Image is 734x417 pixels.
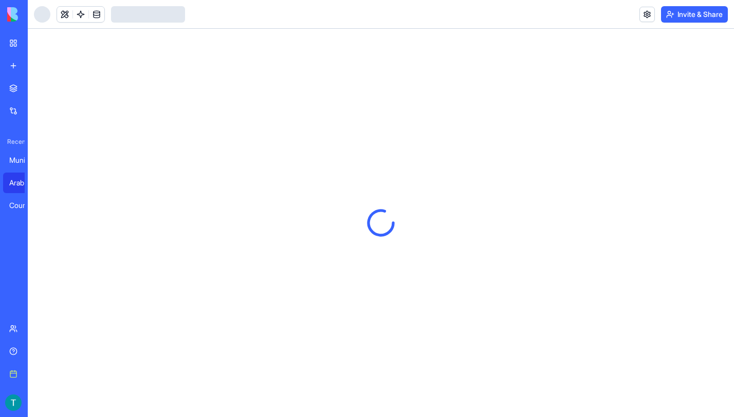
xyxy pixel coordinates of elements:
img: logo [7,7,71,22]
img: ACg8ocJe2RKpQBGPL_QfDkV1SJvaPRgxpDz4dfMNm6sm51pLWvWEqQ=s96-c [5,394,22,411]
div: Municipal CRM [9,155,38,165]
a: Arab City Council Assistant [3,173,44,193]
div: Arab City Council Assistant [9,178,38,188]
a: Municipal CRM [3,150,44,170]
div: Council Member Assistant [9,200,38,211]
a: Council Member Assistant [3,195,44,216]
span: Recent [3,138,25,146]
button: Invite & Share [661,6,728,23]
